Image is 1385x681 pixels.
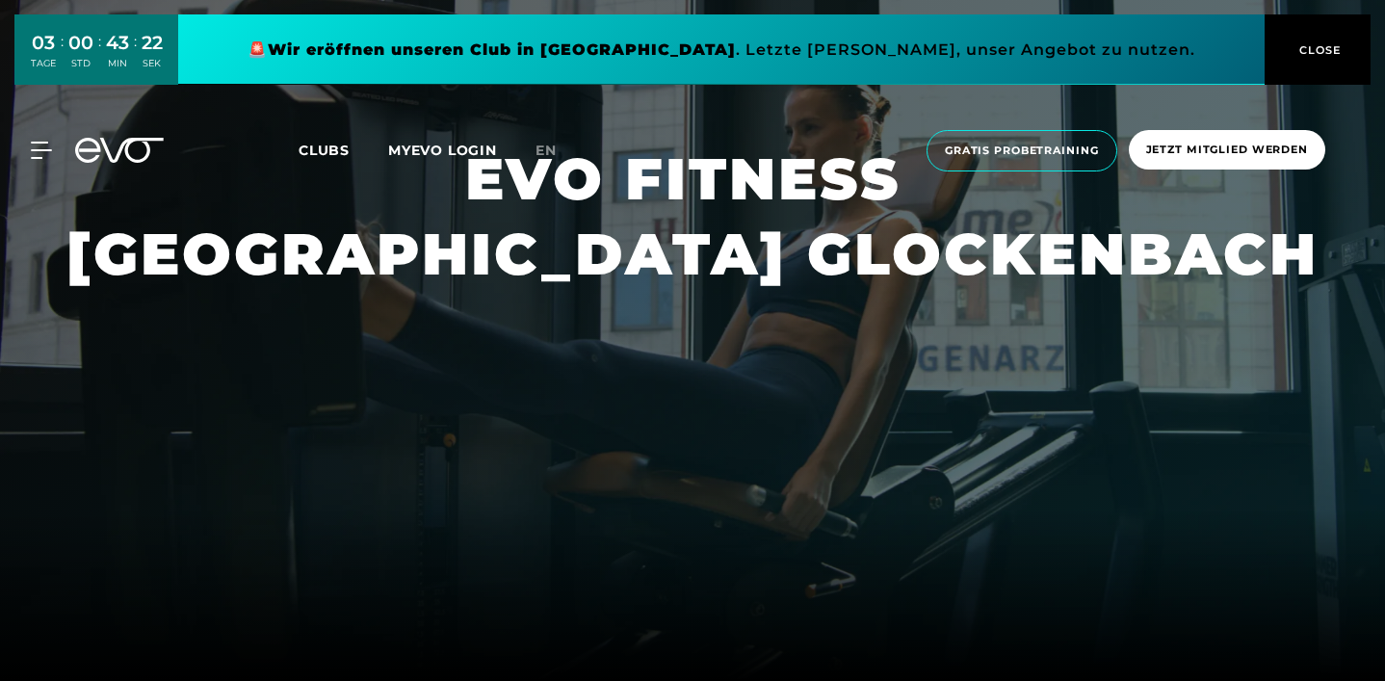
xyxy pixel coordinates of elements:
[106,29,129,57] div: 43
[61,31,64,82] div: :
[536,140,580,162] a: en
[299,141,388,159] a: Clubs
[1265,14,1371,85] button: CLOSE
[31,57,56,70] div: TAGE
[921,130,1123,171] a: Gratis Probetraining
[299,142,350,159] span: Clubs
[68,29,93,57] div: 00
[1294,41,1342,59] span: CLOSE
[388,142,497,159] a: MYEVO LOGIN
[142,57,163,70] div: SEK
[945,143,1099,159] span: Gratis Probetraining
[1123,130,1331,171] a: Jetzt Mitglied werden
[98,31,101,82] div: :
[66,142,1319,292] h1: EVO FITNESS [GEOGRAPHIC_DATA] GLOCKENBACH
[142,29,163,57] div: 22
[31,29,56,57] div: 03
[106,57,129,70] div: MIN
[1146,142,1308,158] span: Jetzt Mitglied werden
[536,142,557,159] span: en
[134,31,137,82] div: :
[68,57,93,70] div: STD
